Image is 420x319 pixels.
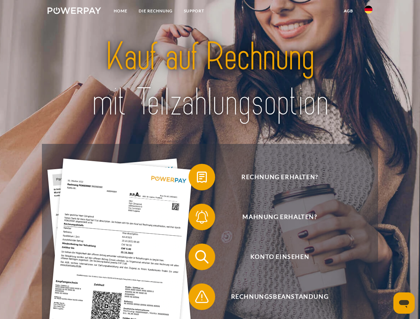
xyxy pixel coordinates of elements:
span: Rechnungsbeanstandung [198,283,361,310]
img: qb_search.svg [194,249,210,265]
a: Home [108,5,133,17]
button: Rechnung erhalten? [189,164,361,190]
img: qb_warning.svg [194,288,210,305]
span: Mahnung erhalten? [198,204,361,230]
a: SUPPORT [178,5,210,17]
img: qb_bell.svg [194,209,210,225]
img: qb_bill.svg [194,169,210,185]
a: DIE RECHNUNG [133,5,178,17]
iframe: Schaltfläche zum Öffnen des Messaging-Fensters [393,292,415,314]
img: logo-powerpay-white.svg [48,7,101,14]
span: Rechnung erhalten? [198,164,361,190]
button: Rechnungsbeanstandung [189,283,361,310]
span: Konto einsehen [198,244,361,270]
button: Konto einsehen [189,244,361,270]
button: Mahnung erhalten? [189,204,361,230]
img: de [364,6,372,14]
a: agb [338,5,359,17]
img: title-powerpay_de.svg [64,32,356,127]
